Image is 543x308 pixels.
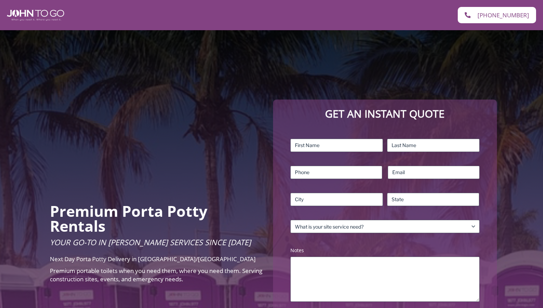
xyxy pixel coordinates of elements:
[280,106,490,121] p: Get an Instant Quote
[458,7,536,23] a: [PHONE_NUMBER]
[7,10,64,21] img: John To Go
[50,204,263,233] h2: Premium Porta Potty Rentals
[388,166,480,179] input: Email
[50,237,251,247] span: Your Go-To in [PERSON_NAME] Services Since [DATE]
[50,267,262,283] span: Premium portable toilets when you need them, where you need them. Serving construction sites, eve...
[290,139,383,152] input: First Name
[387,139,480,152] input: Last Name
[515,280,543,308] button: Live Chat
[387,193,480,206] input: State
[478,12,529,18] span: [PHONE_NUMBER]
[290,247,479,254] label: Notes
[290,166,382,179] input: Phone
[50,255,256,263] span: Next Day Porta Potty Delivery in [GEOGRAPHIC_DATA]/[GEOGRAPHIC_DATA]
[290,193,383,206] input: City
